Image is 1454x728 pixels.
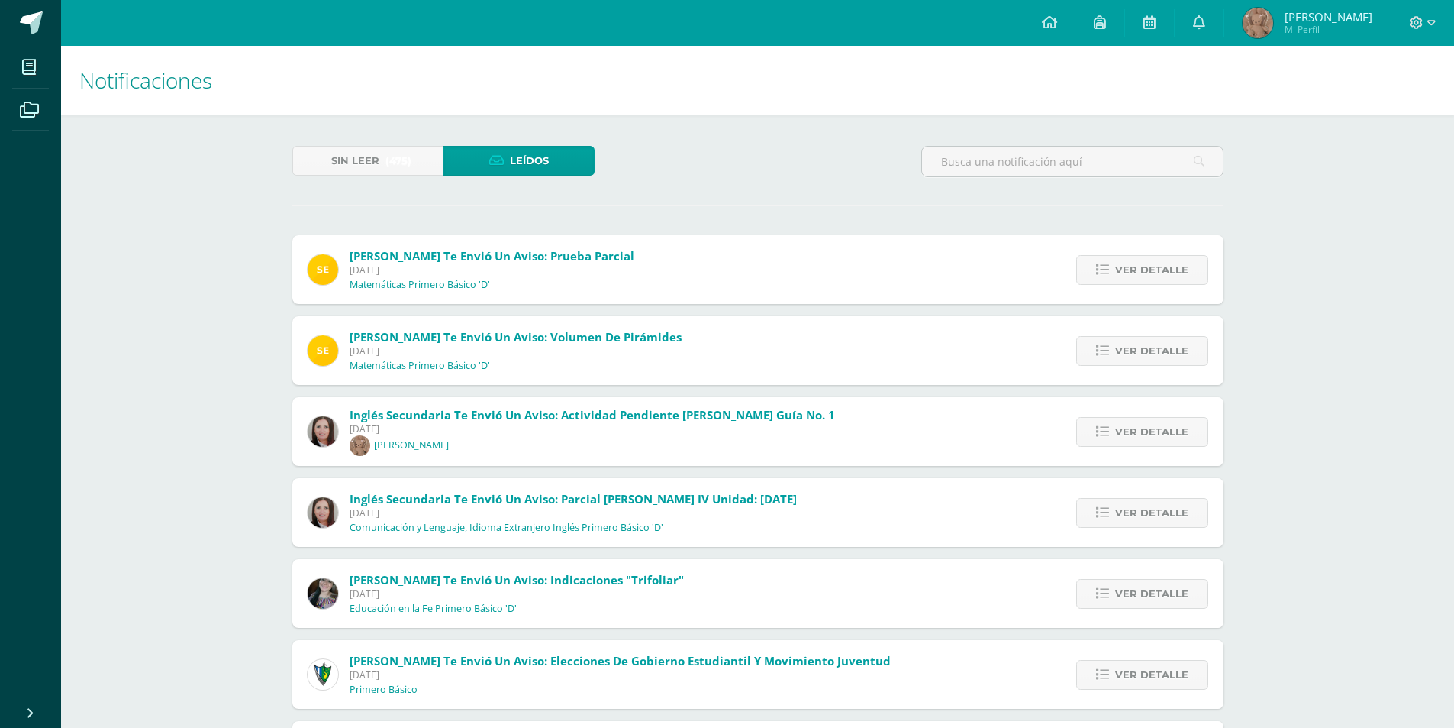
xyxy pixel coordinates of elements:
[350,360,490,372] p: Matemáticas Primero Básico 'D'
[308,335,338,366] img: 03c2987289e60ca238394da5f82a525a.png
[350,422,835,435] span: [DATE]
[1243,8,1273,38] img: 67a3ee5be09eb7eedf428c1a72d31e06.png
[350,506,797,519] span: [DATE]
[1115,256,1188,284] span: Ver detalle
[350,522,663,534] p: Comunicación y Lenguaje, Idioma Extranjero Inglés Primero Básico 'D'
[308,416,338,447] img: 8af0450cf43d44e38c4a1497329761f3.png
[292,146,443,176] a: Sin leer(475)
[350,435,370,456] img: 993944ba1b36881683edab4a7e8ce25f.png
[350,329,682,345] span: [PERSON_NAME] te envió un aviso: Volumen de Pirámides
[1115,499,1188,527] span: Ver detalle
[350,491,797,506] span: Inglés Secundaria te envió un aviso: Parcial [PERSON_NAME] IV Unidad: [DATE]
[922,147,1223,176] input: Busca una notificación aquí
[1285,9,1372,24] span: [PERSON_NAME]
[350,684,418,696] p: Primero Básico
[308,578,338,609] img: 8322e32a4062cfa8b237c59eedf4f548.png
[308,254,338,285] img: 03c2987289e60ca238394da5f82a525a.png
[331,147,379,175] span: Sin leer
[1115,337,1188,365] span: Ver detalle
[350,264,634,277] span: [DATE]
[374,439,449,451] p: [PERSON_NAME]
[350,248,634,264] span: [PERSON_NAME] te envió un aviso: Prueba Parcial
[350,653,891,668] span: [PERSON_NAME] te envió un aviso: Elecciones de Gobierno Estudiantil y Movimiento Juventud
[308,659,338,690] img: 9f174a157161b4ddbe12118a61fed988.png
[1115,580,1188,608] span: Ver detalle
[1115,661,1188,689] span: Ver detalle
[510,147,549,175] span: Leídos
[350,572,684,587] span: [PERSON_NAME] te envió un aviso: Indicaciones "Trifoliar"
[1115,418,1188,446] span: Ver detalle
[350,587,684,600] span: [DATE]
[308,497,338,528] img: 8af0450cf43d44e38c4a1497329761f3.png
[79,66,212,95] span: Notificaciones
[350,279,490,291] p: Matemáticas Primero Básico 'D'
[350,668,891,681] span: [DATE]
[385,147,411,175] span: (475)
[443,146,595,176] a: Leídos
[350,345,682,358] span: [DATE]
[350,407,835,422] span: Inglés Secundaria te envió un aviso: Actividad pendiente [PERSON_NAME] Guía No. 1
[1285,23,1372,36] span: Mi Perfil
[350,603,517,615] p: Educación en la Fe Primero Básico 'D'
